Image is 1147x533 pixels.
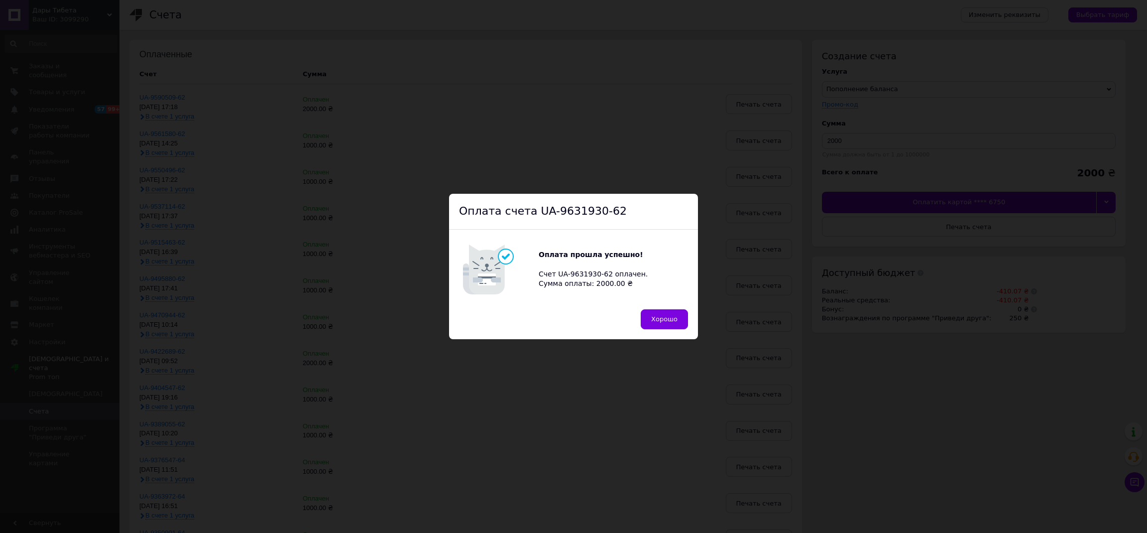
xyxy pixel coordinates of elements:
[539,251,643,259] b: Оплата прошла успешно!
[641,309,688,329] button: Хорошо
[449,194,698,230] div: Оплата счета UA-9631930-62
[459,240,539,299] img: Котик говорит: Оплата прошла успешно!
[539,250,658,289] div: Счет UA-9631930-62 оплачен. Сумма оплаты: 2000.00 ₴
[651,315,678,323] span: Хорошо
